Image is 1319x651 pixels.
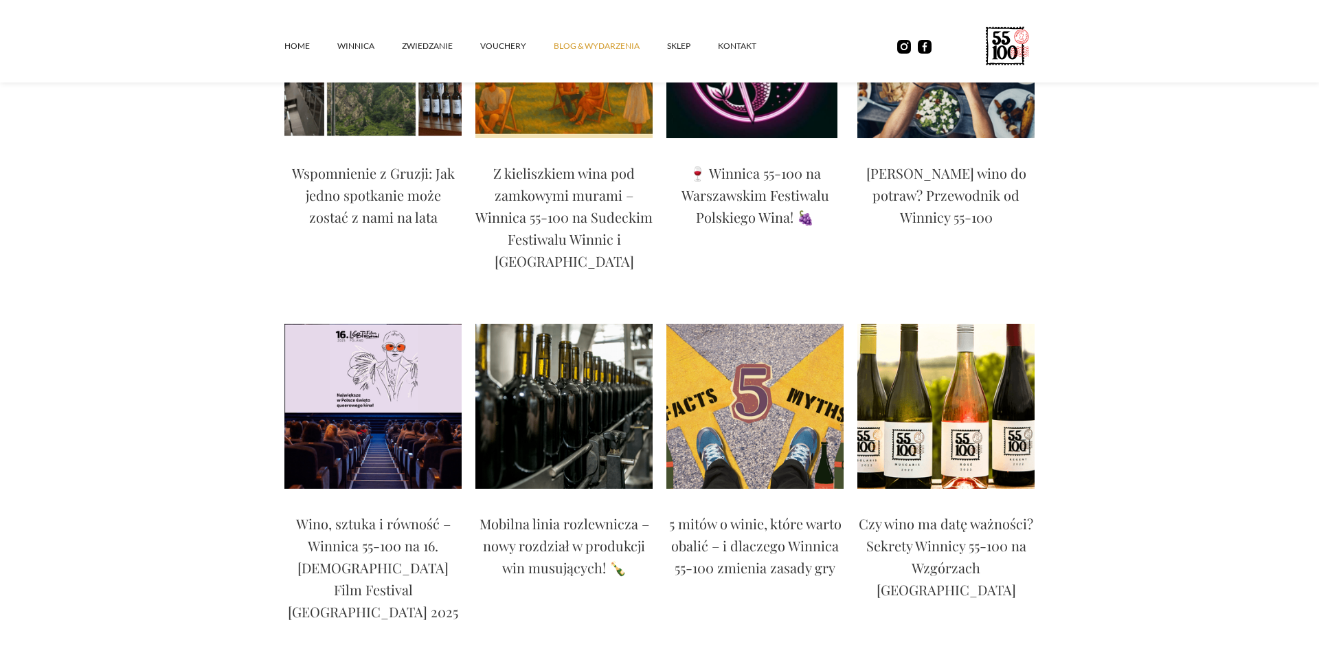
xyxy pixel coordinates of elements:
a: winnica [337,25,402,67]
p: [PERSON_NAME] wino do potraw? Przewodnik od Winnicy 55-100 [857,162,1035,228]
p: 5 mitów o winie, które warto obalić – i dlaczego Winnica 55-100 zmienia zasady gry [666,513,844,579]
p: Wino, sztuka i równość – Winnica 55-100 na 16. [DEMOGRAPHIC_DATA] Film Festival [GEOGRAPHIC_DATA]... [284,513,462,623]
p: Mobilna linia rozlewnicza – nowy rozdział w produkcji win musujących! 🍾 [475,513,653,579]
a: [PERSON_NAME] wino do potraw? Przewodnik od Winnicy 55-100 [857,162,1035,235]
a: Wino, sztuka i równość – Winnica 55-100 na 16. [DEMOGRAPHIC_DATA] Film Festival [GEOGRAPHIC_DATA]... [284,513,462,630]
a: kontakt [718,25,784,67]
p: Czy wino ma datę ważności? Sekrety Winnicy 55-100 na Wzgórzach [GEOGRAPHIC_DATA] [857,513,1035,601]
a: Z kieliszkiem wina pod zamkowymi murami – Winnica 55-100 na Sudeckim Festiwalu Winnic i [GEOGRAPH... [475,162,653,279]
a: 🍷 Winnica 55-100 na Warszawskim Festiwalu Polskiego Wina! 🍇 [666,162,844,235]
a: 5 mitów o winie, które warto obalić – i dlaczego Winnica 55-100 zmienia zasady gry [666,513,844,586]
p: Wspomnienie z Gruzji: Jak jedno spotkanie może zostać z nami na lata [284,162,462,228]
a: Blog & Wydarzenia [554,25,667,67]
p: 🍷 Winnica 55-100 na Warszawskim Festiwalu Polskiego Wina! 🍇 [666,162,844,228]
a: Czy wino ma datę ważności? Sekrety Winnicy 55-100 na Wzgórzach [GEOGRAPHIC_DATA] [857,513,1035,608]
a: ZWIEDZANIE [402,25,480,67]
a: Wspomnienie z Gruzji: Jak jedno spotkanie może zostać z nami na lata [284,162,462,235]
p: Z kieliszkiem wina pod zamkowymi murami – Winnica 55-100 na Sudeckim Festiwalu Winnic i [GEOGRAPH... [475,162,653,272]
a: Home [284,25,337,67]
a: vouchery [480,25,554,67]
a: SKLEP [667,25,718,67]
a: Mobilna linia rozlewnicza – nowy rozdział w produkcji win musujących! 🍾 [475,513,653,586]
